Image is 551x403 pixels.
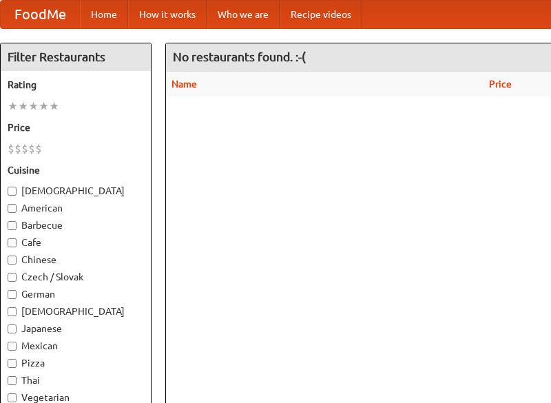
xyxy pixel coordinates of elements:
li: $ [21,141,28,156]
li: $ [35,141,42,156]
a: Name [171,79,197,90]
li: ★ [39,99,49,114]
label: Mexican [8,339,144,353]
label: Cafe [8,236,144,249]
input: Vegetarian [8,393,17,402]
input: [DEMOGRAPHIC_DATA] [8,187,17,196]
label: [DEMOGRAPHIC_DATA] [8,184,144,198]
input: Mexican [8,342,17,351]
input: [DEMOGRAPHIC_DATA] [8,307,17,316]
input: Pizza [8,359,17,368]
li: $ [8,141,14,156]
a: Home [80,1,128,28]
li: ★ [8,99,18,114]
input: Thai [8,376,17,385]
a: Who we are [207,1,280,28]
a: Recipe videos [280,1,362,28]
h5: Price [8,121,144,134]
input: American [8,204,17,213]
a: Price [489,79,512,90]
li: $ [14,141,21,156]
label: American [8,201,144,215]
li: $ [28,141,35,156]
li: ★ [18,99,28,114]
input: Chinese [8,256,17,265]
label: Pizza [8,356,144,370]
input: Barbecue [8,221,17,230]
h5: Cuisine [8,163,144,177]
input: Czech / Slovak [8,273,17,282]
h4: Filter Restaurants [1,43,151,71]
h5: Rating [8,78,144,92]
label: [DEMOGRAPHIC_DATA] [8,304,144,318]
input: Cafe [8,238,17,247]
input: Japanese [8,324,17,333]
a: How it works [128,1,207,28]
label: German [8,287,144,301]
li: ★ [49,99,59,114]
input: German [8,290,17,299]
label: Barbecue [8,218,144,232]
label: Japanese [8,322,144,335]
a: FoodMe [1,1,80,28]
label: Czech / Slovak [8,270,144,284]
ng-pluralize: No restaurants found. :-( [173,50,306,63]
label: Thai [8,373,144,387]
li: ★ [28,99,39,114]
label: Chinese [8,253,144,267]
